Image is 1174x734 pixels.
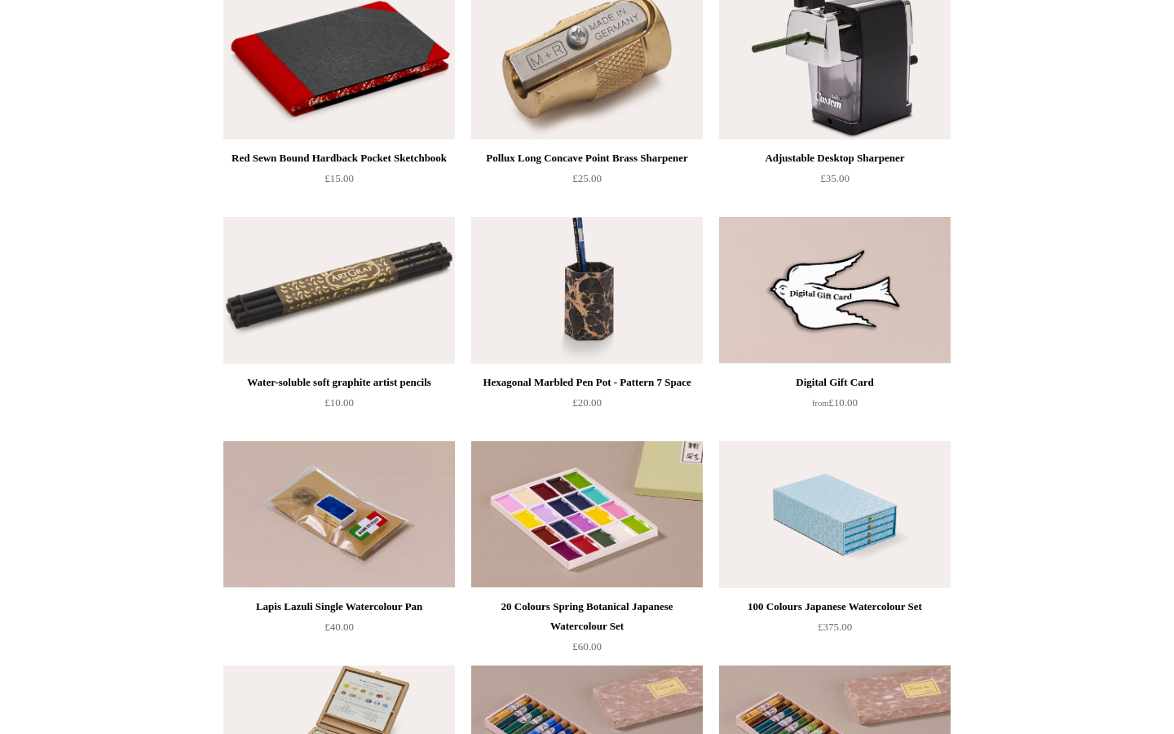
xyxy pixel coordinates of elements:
a: Pollux Long Concave Point Brass Sharpener £25.00 [471,148,703,215]
span: from [812,399,828,408]
a: Hexagonal Marbled Pen Pot - Pattern 7 Space Hexagonal Marbled Pen Pot - Pattern 7 Space [471,217,703,364]
a: Adjustable Desktop Sharpener £35.00 [719,148,951,215]
img: Water-soluble soft graphite artist pencils [223,217,455,364]
a: Hexagonal Marbled Pen Pot - Pattern 7 Space £20.00 [471,373,703,440]
div: 20 Colours Spring Botanical Japanese Watercolour Set [475,597,699,636]
a: Red Sewn Bound Hardback Pocket Sketchbook £15.00 [223,148,455,215]
div: 100 Colours Japanese Watercolour Set [723,597,947,617]
div: Water-soluble soft graphite artist pencils [227,373,451,392]
span: £10.00 [324,396,354,409]
a: Lapis Lazuli Single Watercolour Pan £40.00 [223,597,455,664]
span: £25.00 [572,172,602,184]
div: Pollux Long Concave Point Brass Sharpener [475,148,699,168]
span: £60.00 [572,640,602,652]
img: Lapis Lazuli Single Watercolour Pan [223,441,455,588]
div: Lapis Lazuli Single Watercolour Pan [227,597,451,617]
a: 100 Colours Japanese Watercolour Set £375.00 [719,597,951,664]
a: 20 Colours Spring Botanical Japanese Watercolour Set £60.00 [471,597,703,664]
span: £35.00 [820,172,850,184]
div: Red Sewn Bound Hardback Pocket Sketchbook [227,148,451,168]
span: £20.00 [572,396,602,409]
div: Adjustable Desktop Sharpener [723,148,947,168]
a: Water-soluble soft graphite artist pencils Water-soluble soft graphite artist pencils [223,217,455,364]
span: £15.00 [324,172,354,184]
a: Lapis Lazuli Single Watercolour Pan Lapis Lazuli Single Watercolour Pan [223,441,455,588]
img: 20 Colours Spring Botanical Japanese Watercolour Set [471,441,703,588]
a: Water-soluble soft graphite artist pencils £10.00 [223,373,455,440]
span: £10.00 [812,396,858,409]
div: Hexagonal Marbled Pen Pot - Pattern 7 Space [475,373,699,392]
img: 100 Colours Japanese Watercolour Set [719,441,951,588]
a: Digital Gift Card from£10.00 [719,373,951,440]
span: £40.00 [324,621,354,633]
img: Hexagonal Marbled Pen Pot - Pattern 7 Space [471,217,703,364]
span: £375.00 [818,621,852,633]
a: Digital Gift Card Digital Gift Card [719,217,951,364]
div: Digital Gift Card [723,373,947,392]
a: 20 Colours Spring Botanical Japanese Watercolour Set 20 Colours Spring Botanical Japanese Waterco... [471,441,703,588]
a: 100 Colours Japanese Watercolour Set 100 Colours Japanese Watercolour Set [719,441,951,588]
img: Digital Gift Card [719,217,951,364]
